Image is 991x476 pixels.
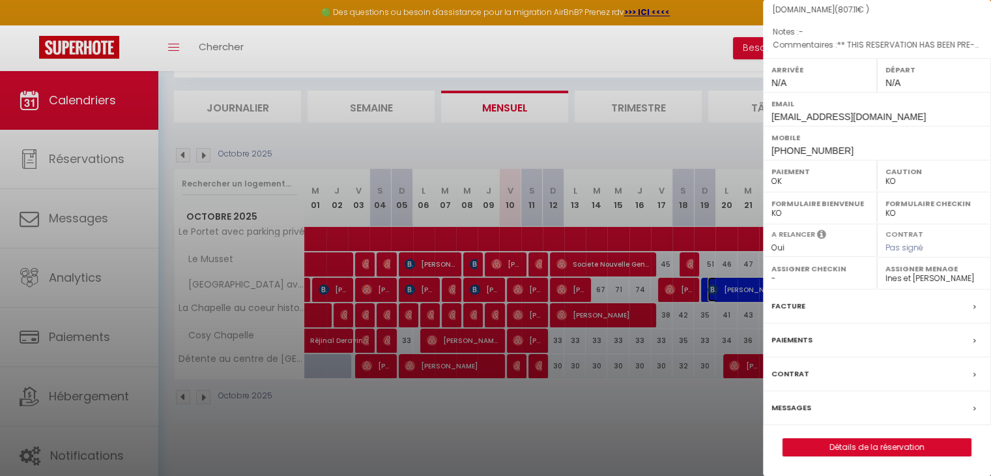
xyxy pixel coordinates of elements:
label: Messages [771,401,811,415]
div: [DOMAIN_NAME] [773,4,981,16]
label: Assigner Checkin [771,262,869,275]
span: N/A [885,78,900,88]
label: Paiement [771,165,869,178]
label: Contrat [771,367,809,381]
label: Arrivée [771,63,869,76]
span: [PHONE_NUMBER] [771,145,854,156]
span: [EMAIL_ADDRESS][DOMAIN_NAME] [771,112,926,122]
label: Facture [771,299,805,313]
label: Départ [885,63,983,76]
label: Contrat [885,229,923,237]
label: Formulaire Checkin [885,197,983,210]
p: Commentaires : [773,38,981,52]
a: Détails de la réservation [783,439,971,456]
label: Assigner Menage [885,262,983,275]
span: Pas signé [885,242,923,253]
label: Caution [885,165,983,178]
label: Paiements [771,333,812,347]
p: Notes : [773,25,981,38]
span: N/A [771,78,786,88]
i: Sélectionner OUI si vous souhaiter envoyer les séquences de messages post-checkout [817,229,826,243]
button: Détails de la réservation [783,438,971,456]
span: ( € ) [835,4,869,15]
span: 807.11 [838,4,857,15]
label: A relancer [771,229,815,240]
label: Formulaire Bienvenue [771,197,869,210]
label: Mobile [771,131,983,144]
label: Email [771,97,983,110]
span: - [799,26,803,37]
